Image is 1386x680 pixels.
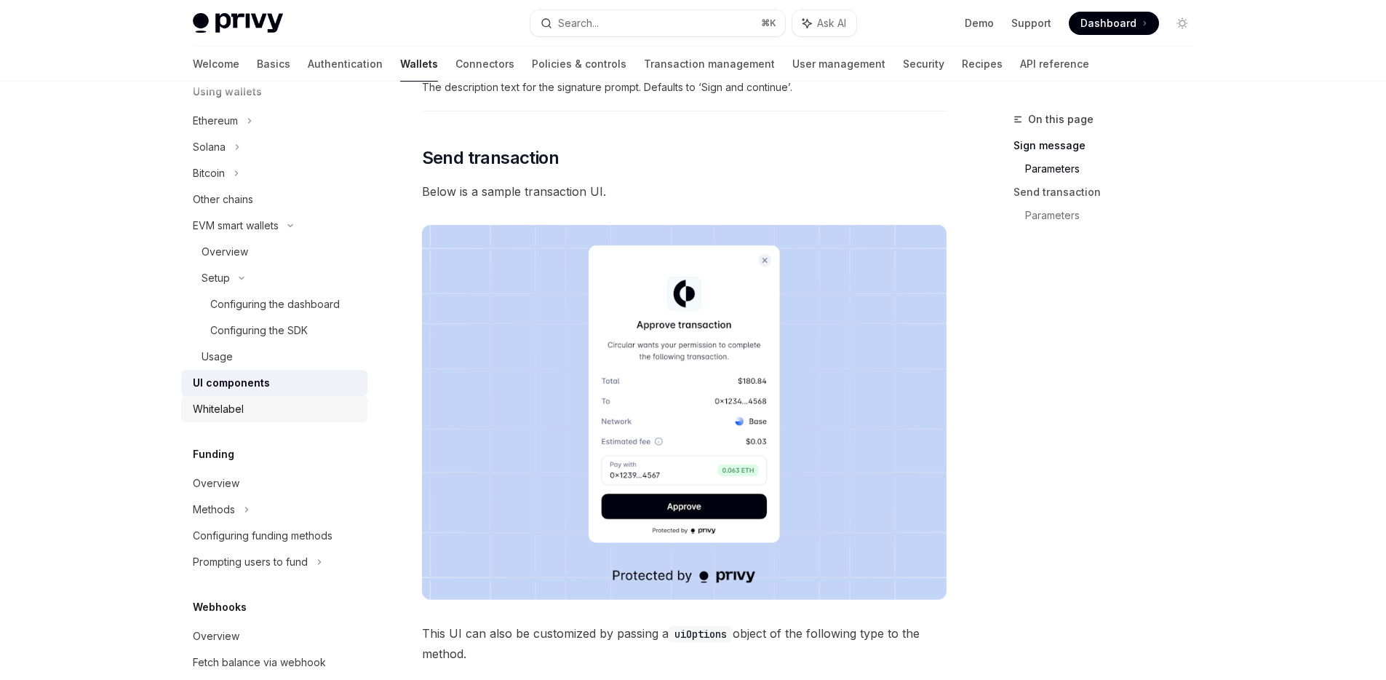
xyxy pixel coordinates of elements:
div: Overview [193,475,239,492]
a: Recipes [962,47,1003,82]
a: Basics [257,47,290,82]
h5: Funding [193,446,234,463]
code: uiOptions [669,626,733,642]
div: Ethereum [193,112,238,130]
div: UI components [193,374,270,392]
div: Usage [202,348,233,365]
a: User management [792,47,885,82]
a: UI components [181,370,367,396]
img: images/Trans.png [422,225,947,600]
a: Configuring the dashboard [181,291,367,317]
span: This UI can also be customized by passing a object of the following type to the method. [422,623,947,664]
div: EVM smart wallets [193,217,279,234]
a: Security [903,47,944,82]
span: Send transaction [422,146,559,170]
div: Overview [202,243,248,261]
div: Prompting users to fund [193,553,308,571]
div: Configuring the SDK [210,322,308,339]
a: Send transaction [1013,181,1206,204]
button: Toggle dark mode [1171,12,1194,35]
a: Parameters [1025,157,1206,181]
span: Ask AI [817,16,846,31]
div: Methods [193,501,235,518]
a: Configuring the SDK [181,317,367,344]
div: Setup [202,269,230,287]
div: Configuring the dashboard [210,296,340,313]
span: On this page [1028,111,1094,128]
div: Other chains [193,191,253,208]
span: Dashboard [1080,16,1136,31]
div: Bitcoin [193,165,225,182]
img: light logo [193,13,283,33]
a: Parameters [1025,204,1206,227]
a: API reference [1020,47,1089,82]
div: Whitelabel [193,400,244,418]
a: Welcome [193,47,239,82]
a: Whitelabel [181,396,367,422]
div: Overview [193,628,239,645]
span: Below is a sample transaction UI. [422,181,947,202]
a: Usage [181,344,367,370]
a: Configuring funding methods [181,523,367,549]
a: Fetch balance via webhook [181,649,367,676]
div: Fetch balance via webhook [193,654,326,671]
h5: Webhooks [193,598,247,616]
span: The description text for the signature prompt. Defaults to ‘Sign and continue’. [422,79,947,96]
a: Other chains [181,186,367,213]
button: Ask AI [792,10,856,36]
a: Demo [965,16,994,31]
a: Overview [181,239,367,265]
a: Transaction management [644,47,775,82]
a: Wallets [400,47,438,82]
a: Policies & controls [532,47,626,82]
a: Overview [181,470,367,497]
a: Overview [181,623,367,649]
a: Connectors [455,47,514,82]
div: Solana [193,138,226,156]
div: Search... [558,15,599,32]
a: Dashboard [1069,12,1159,35]
span: ⌘ K [761,17,776,29]
a: Sign message [1013,134,1206,157]
div: Configuring funding methods [193,527,332,545]
a: Support [1011,16,1051,31]
button: Search...⌘K [530,10,785,36]
a: Authentication [308,47,383,82]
